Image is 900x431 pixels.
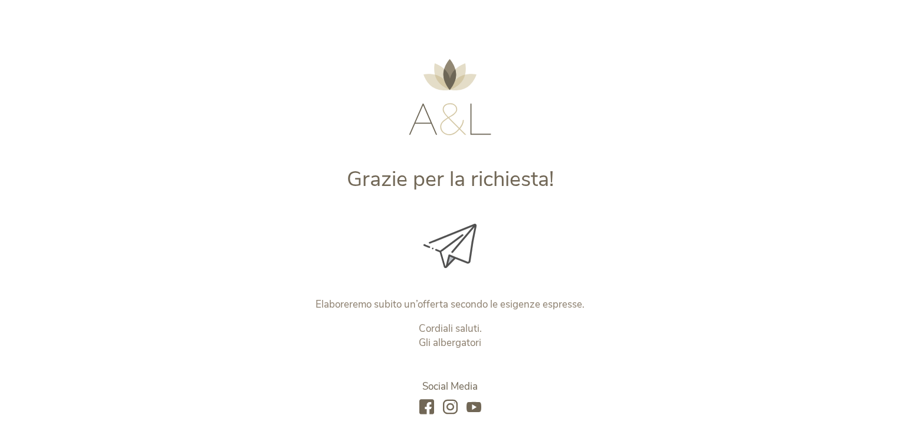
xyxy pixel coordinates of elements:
img: Grazie per la richiesta! [423,224,477,268]
p: Elaboreremo subito un’offerta secondo le esigenze espresse. [204,298,697,312]
p: Cordiali saluti. Gli albergatori [204,322,697,350]
a: instagram [443,400,458,416]
a: youtube [467,400,481,416]
span: Grazie per la richiesta! [347,165,554,194]
a: facebook [419,400,434,416]
span: Social Media [422,380,478,393]
img: AMONTI & LUNARIS Wellnessresort [409,59,491,135]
